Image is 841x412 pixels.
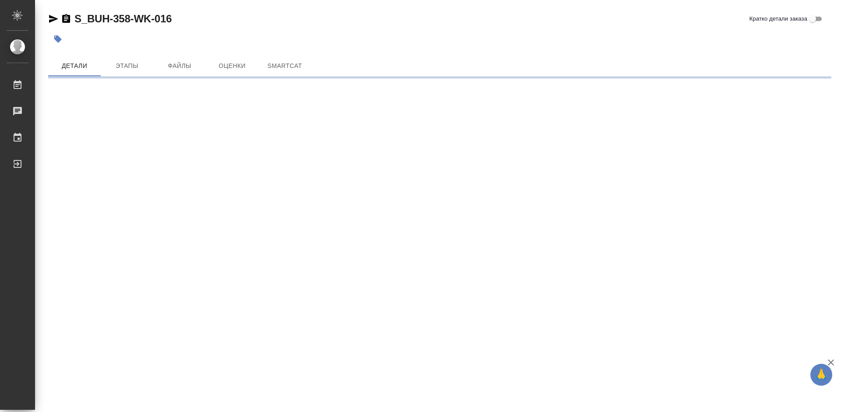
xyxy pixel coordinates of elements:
span: SmartCat [264,60,306,71]
button: Добавить тэг [48,29,67,49]
span: 🙏 [814,366,829,384]
span: Детали [53,60,95,71]
span: Кратко детали заказа [749,14,807,23]
span: Оценки [211,60,253,71]
button: 🙏 [810,364,832,386]
span: Файлы [159,60,201,71]
span: Этапы [106,60,148,71]
button: Скопировать ссылку для ЯМессенджера [48,14,59,24]
button: Скопировать ссылку [61,14,71,24]
a: S_BUH-358-WK-016 [74,13,172,25]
